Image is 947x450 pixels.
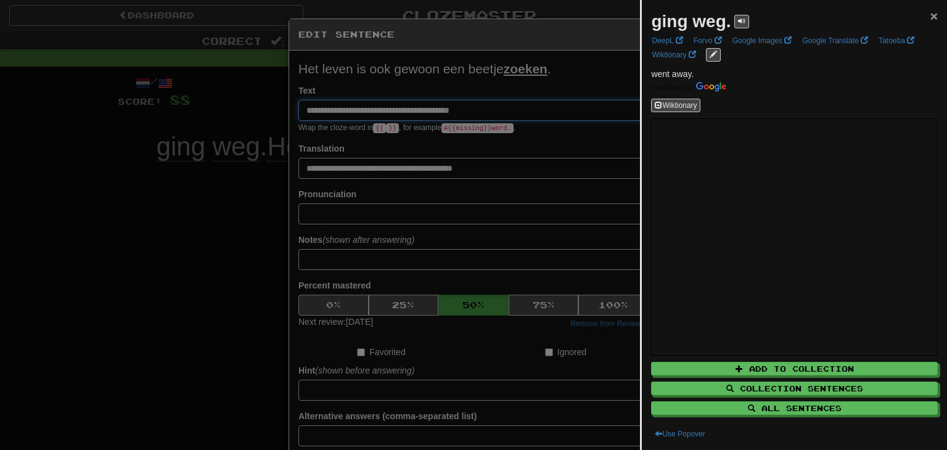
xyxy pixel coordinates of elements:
[651,362,938,375] button: Add to Collection
[930,9,938,23] span: ×
[690,34,726,47] a: Forvo
[651,82,726,92] img: Color short
[651,401,938,415] button: All Sentences
[651,382,938,395] button: Collection Sentences
[798,34,872,47] a: Google Translate
[729,34,796,47] a: Google Images
[651,69,694,79] span: went away.
[651,427,708,441] button: Use Popover
[648,48,699,62] a: Wiktionary
[648,34,686,47] a: DeepL
[875,34,918,47] a: Tatoeba
[651,99,700,112] button: Wiktionary
[706,48,721,62] button: edit links
[930,9,938,22] button: Close
[651,12,731,31] strong: ging weg.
